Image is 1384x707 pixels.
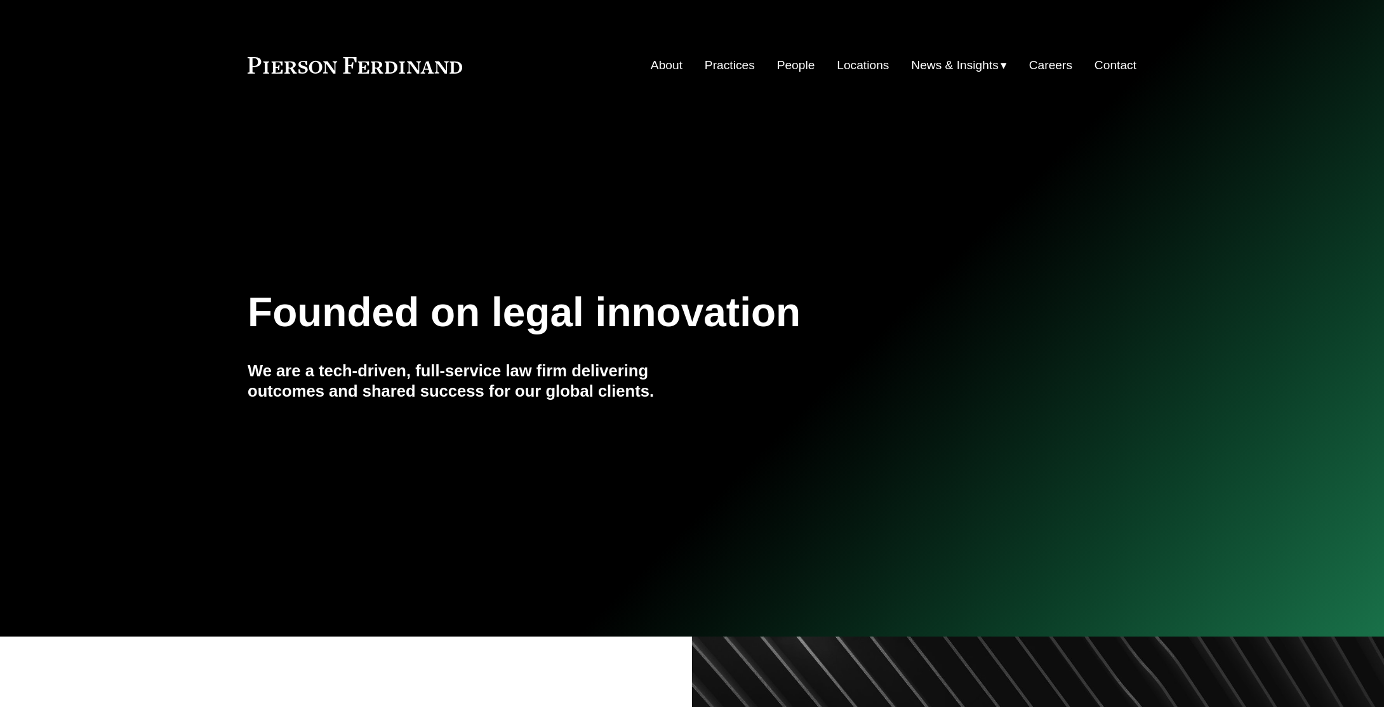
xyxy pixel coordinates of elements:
h1: Founded on legal innovation [248,289,988,336]
span: News & Insights [911,55,999,77]
a: Careers [1029,53,1072,77]
a: Practices [705,53,755,77]
a: Locations [837,53,889,77]
a: folder dropdown [911,53,1007,77]
a: About [651,53,682,77]
a: Contact [1095,53,1136,77]
h4: We are a tech-driven, full-service law firm delivering outcomes and shared success for our global... [248,360,692,402]
a: People [777,53,815,77]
